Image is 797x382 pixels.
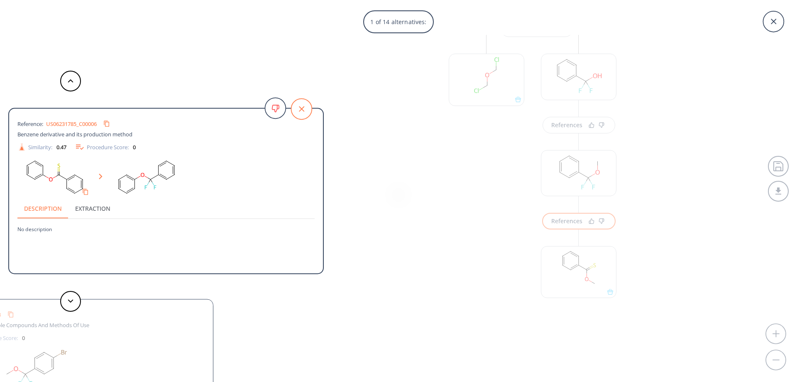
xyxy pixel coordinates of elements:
div: procedure tabs [17,199,315,219]
button: Extraction [68,199,117,219]
p: 1 of 14 alternatives: [366,13,430,30]
div: Procedure Score: [75,142,136,152]
div: Similarity: [17,143,66,151]
span: Reference: [17,120,46,127]
div: 0.47 [56,144,66,150]
span: Benzene derivative and its production method [17,131,132,138]
svg: FC(F)(Oc1ccccc1)c1ccccc1 [109,156,184,199]
div: 0 [133,144,136,150]
svg: S=C(Oc1ccccc1)c1ccccc1 [17,156,92,199]
p: No description [17,219,315,233]
button: Copy to clipboard [100,117,113,131]
a: US06231785_C00006 [46,121,97,126]
button: Description [17,199,68,219]
button: Copy to clipboard [79,185,92,199]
